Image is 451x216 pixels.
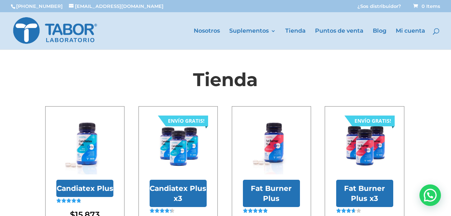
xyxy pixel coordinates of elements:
[229,28,276,50] a: Suplementos
[16,3,63,9] a: [PHONE_NUMBER]
[285,28,306,50] a: Tienda
[56,117,113,174] img: Candiatex Plus con pastillas
[315,28,363,50] a: Puntos de venta
[12,16,98,46] img: Laboratorio Tabor
[243,180,300,207] h2: Fat Burner Plus
[150,117,207,174] img: Candiatex Plus x3
[396,28,425,50] a: Mi cuenta
[413,3,440,9] span: 0 Items
[419,184,441,206] div: Hola! Cómo puedo ayudarte? WhatsApp contact
[243,208,268,213] div: Valorado en 4.91 de 5
[336,208,361,213] div: Valorado en 3.67 de 5
[357,4,401,12] a: ¿Sos distribuidor?
[354,116,391,126] div: ENVÍO GRATIS!
[150,208,174,213] div: Valorado en 4.36 de 5
[69,3,164,9] a: [EMAIL_ADDRESS][DOMAIN_NAME]
[373,28,386,50] a: Blog
[168,116,205,126] div: ENVÍO GRATIS!
[56,198,81,203] div: Valorado en 4.85 de 5
[194,28,220,50] a: Nosotros
[45,67,406,96] h1: Tienda
[412,3,440,9] a: 0 Items
[150,180,207,207] h2: Candiatex Plus x3
[336,180,393,207] h2: Fat Burner Plus x3
[56,180,113,197] h2: Candiatex Plus
[336,117,393,174] img: Fat Burner Plus x3
[243,117,300,174] img: Fat Burner Plus con pastillas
